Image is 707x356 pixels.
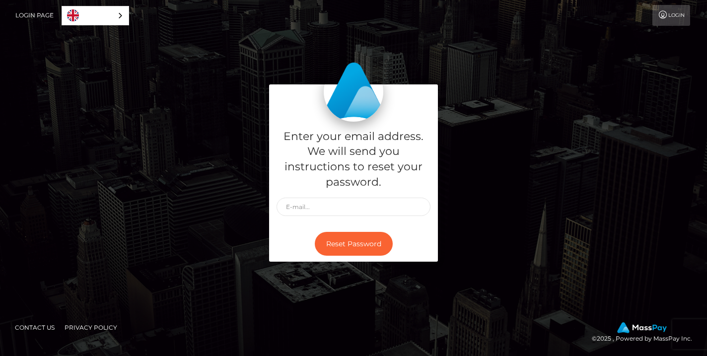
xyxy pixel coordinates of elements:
div: © 2025 , Powered by MassPay Inc. [592,322,700,344]
a: Login [652,5,690,26]
input: E-mail... [277,198,430,216]
div: Language [62,6,129,25]
a: Login Page [15,5,54,26]
a: Privacy Policy [61,320,121,335]
h5: Enter your email address. We will send you instructions to reset your password. [277,129,430,190]
a: Contact Us [11,320,59,335]
a: English [62,6,129,25]
img: MassPay [617,322,667,333]
img: MassPay Login [324,62,383,122]
button: Reset Password [315,232,393,256]
aside: Language selected: English [62,6,129,25]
